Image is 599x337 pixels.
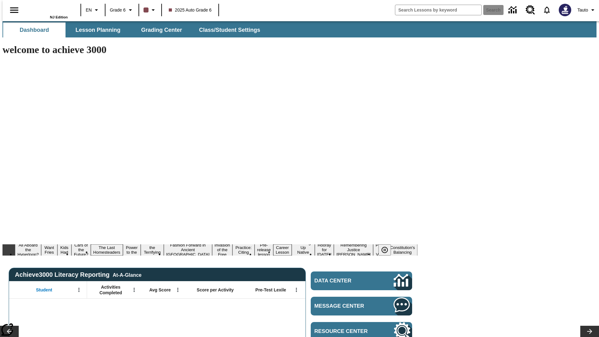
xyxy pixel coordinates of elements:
[2,21,597,37] div: SubNavbar
[292,285,301,295] button: Open Menu
[577,7,588,13] span: Tauto
[27,2,68,19] div: Home
[255,242,273,258] button: Slide 11 Pre-release lesson
[110,7,126,13] span: Grade 6
[67,22,129,37] button: Lesson Planning
[559,4,571,16] img: Avatar
[387,240,417,260] button: Slide 17 The Constitution's Balancing Act
[256,287,286,293] span: Pre-Test Lexile
[90,284,131,295] span: Activities Completed
[575,4,599,16] button: Profile/Settings
[395,5,481,15] input: search field
[57,235,71,265] button: Slide 3 Dirty Jobs Kids Had To Do
[141,27,182,34] span: Grading Center
[113,271,141,278] div: At-A-Glance
[2,22,266,37] div: SubNavbar
[522,2,539,18] a: Resource Center, Will open in new tab
[273,244,292,256] button: Slide 12 Career Lesson
[123,240,141,260] button: Slide 6 Solar Power to the People
[311,271,412,290] a: Data Center
[311,297,412,315] a: Message Center
[373,242,387,258] button: Slide 16 Point of View
[15,271,142,278] span: Achieve3000 Literacy Reporting
[50,15,68,19] span: NJ Edition
[315,242,334,258] button: Slide 14 Hooray for Constitution Day!
[141,4,159,16] button: Class color is dark brown. Change class color
[539,2,555,18] a: Notifications
[5,1,23,19] button: Open side menu
[232,240,255,260] button: Slide 10 Mixed Practice: Citing Evidence
[2,44,417,56] h1: welcome to achieve 3000
[212,237,233,262] button: Slide 9 The Invasion of the Free CD
[199,27,260,34] span: Class/Student Settings
[71,242,91,258] button: Slide 4 Cars of the Future?
[173,285,183,295] button: Open Menu
[20,27,49,34] span: Dashboard
[74,285,84,295] button: Open Menu
[141,240,164,260] button: Slide 7 Attack of the Terrifying Tomatoes
[130,22,193,37] button: Grading Center
[83,4,103,16] button: Language: EN, Select a language
[3,22,66,37] button: Dashboard
[169,7,212,13] span: 2025 Auto Grade 6
[164,242,212,258] button: Slide 8 Fashion Forward in Ancient Rome
[378,244,391,256] button: Pause
[27,3,68,15] a: Home
[197,287,234,293] span: Score per Activity
[314,303,375,309] span: Message Center
[149,287,171,293] span: Avg Score
[580,326,599,337] button: Lesson carousel, Next
[292,240,315,260] button: Slide 13 Cooking Up Native Traditions
[334,242,373,258] button: Slide 15 Remembering Justice O'Connor
[129,285,139,295] button: Open Menu
[86,7,92,13] span: EN
[91,244,123,256] button: Slide 5 The Last Homesteaders
[378,244,397,256] div: Pause
[107,4,137,16] button: Grade: Grade 6, Select a grade
[36,287,52,293] span: Student
[314,278,373,284] span: Data Center
[314,328,375,335] span: Resource Center
[194,22,265,37] button: Class/Student Settings
[15,242,41,258] button: Slide 1 All Aboard the Hyperloop?
[41,235,57,265] button: Slide 2 Do You Want Fries With That?
[75,27,120,34] span: Lesson Planning
[555,2,575,18] button: Select a new avatar
[505,2,522,19] a: Data Center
